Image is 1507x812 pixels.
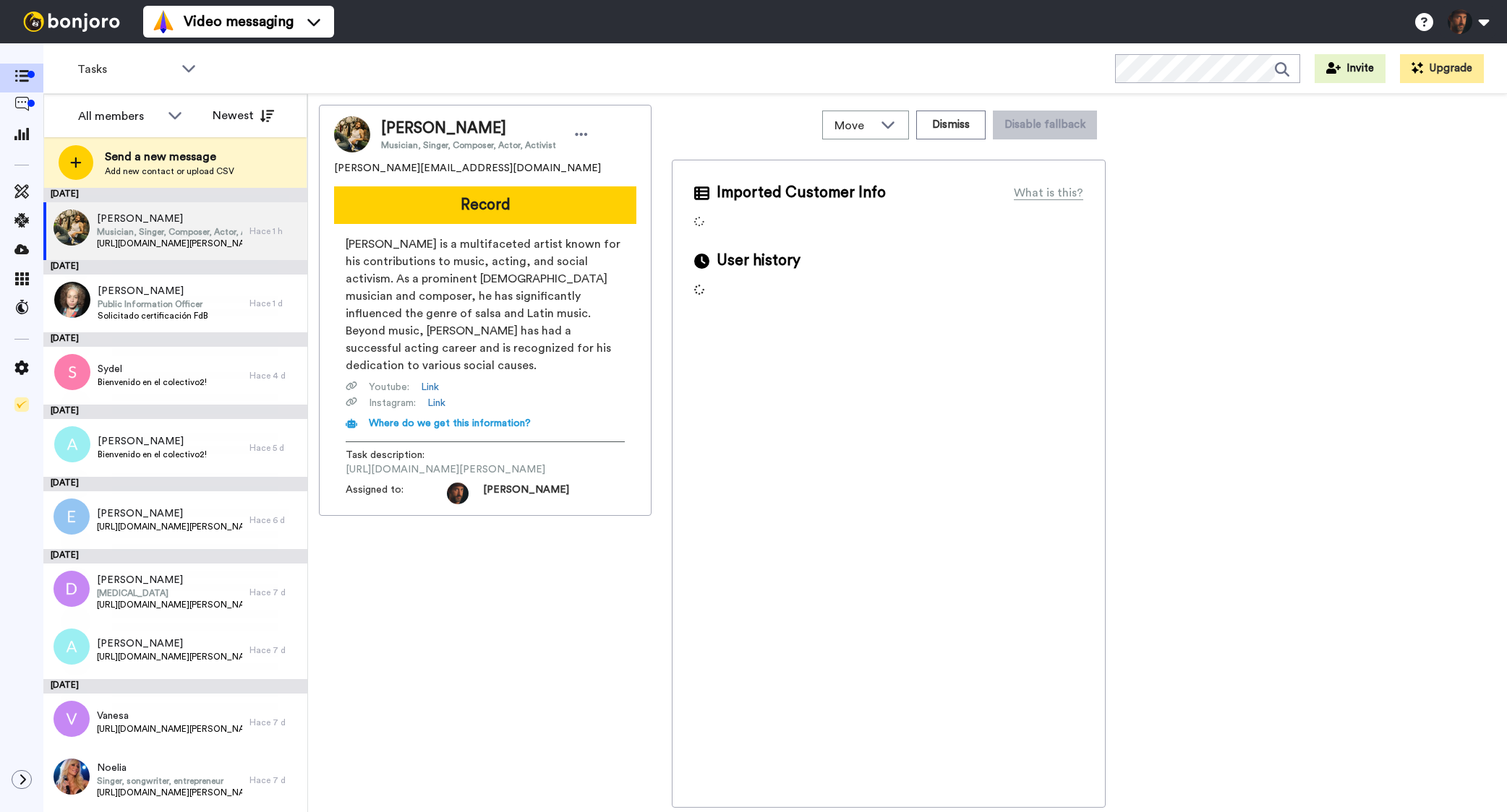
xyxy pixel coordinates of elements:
[334,186,636,224] button: Record
[249,225,300,237] div: Hace 1 h
[97,238,242,249] span: [URL][DOMAIN_NAME][PERSON_NAME]
[369,418,531,428] span: Where do we get this information?
[98,434,207,449] span: [PERSON_NAME]
[1014,184,1083,202] div: What is this?
[346,462,545,477] span: [URL][DOMAIN_NAME][PERSON_NAME]
[98,284,208,298] span: [PERSON_NAME]
[54,629,90,665] img: a.png
[105,148,234,165] span: Send a new message
[483,483,569,504] span: [PERSON_NAME]
[43,405,307,419] div: [DATE]
[97,709,242,723] span: Vanesa
[54,571,90,607] img: d.png
[369,396,416,410] span: Instagram :
[97,587,242,599] span: [MEDICAL_DATA]
[77,61,174,78] span: Tasks
[54,210,90,246] img: bde61671-2a27-489d-b1f7-2ce252b55e84.jpg
[346,448,447,462] span: Task description :
[98,298,208,310] span: Public Information Officer
[43,188,307,202] div: [DATE]
[249,774,300,786] div: Hace 7 d
[43,679,307,694] div: [DATE]
[249,514,300,526] div: Hace 6 d
[54,426,90,462] img: a.png
[54,759,90,795] img: de68ce93-7dca-4d24-b91e-f2826f34535c.jpg
[346,483,447,504] span: Assigned to:
[54,282,90,318] img: e218c408-e94e-472f-9883-cda3c2d21506.jpg
[97,599,242,610] span: [URL][DOMAIN_NAME][PERSON_NAME]
[184,12,294,32] span: Video messaging
[97,787,242,798] span: [URL][DOMAIN_NAME][PERSON_NAME]
[381,118,556,139] span: [PERSON_NAME]
[54,354,90,390] img: s.png
[152,10,175,33] img: vm-color.svg
[97,521,242,532] span: [URL][DOMAIN_NAME][PERSON_NAME]
[369,380,409,394] span: Youtube :
[381,139,556,151] span: Musician, Singer, Composer, Actor, Activist
[43,477,307,491] div: [DATE]
[14,397,29,412] img: Checklist.svg
[334,116,370,152] img: Image of Rubén
[98,449,207,460] span: Bienvenido en el colectivo2!
[717,250,801,272] span: User history
[447,483,469,504] img: 433a0d39-d5e5-4e8b-95ab-563eba39db7f-1570019947.jpg
[97,506,242,521] span: [PERSON_NAME]
[105,165,234,177] span: Add new contact or upload CSV
[97,226,242,238] span: Musician, Singer, Composer, Actor, Activist
[834,117,874,134] span: Move
[17,12,126,32] img: bj-logo-header-white.svg
[43,549,307,563] div: [DATE]
[421,380,439,394] a: Link
[916,111,986,139] button: Dismiss
[249,644,300,656] div: Hace 7 d
[98,376,207,388] span: Bienvenido en el colectivo2!
[249,298,300,309] div: Hace 1 d
[97,573,242,587] span: [PERSON_NAME]
[1400,54,1484,83] button: Upgrade
[97,723,242,735] span: [URL][DOMAIN_NAME][PERSON_NAME]
[97,636,242,651] span: [PERSON_NAME]
[249,717,300,728] div: Hace 7 d
[97,775,242,787] span: Singer, songwriter, entrepreneur
[1315,54,1386,83] button: Invite
[202,101,285,130] button: Newest
[54,701,90,737] img: v.png
[717,182,886,204] span: Imported Customer Info
[346,236,625,374] span: [PERSON_NAME] is a multifaceted artist known for his contributions to music, acting, and social a...
[54,498,90,535] img: e.png
[98,310,208,321] span: Solicitado certificación FdB
[97,761,242,775] span: Noelia
[249,442,300,454] div: Hace 5 d
[43,332,307,347] div: [DATE]
[993,111,1097,139] button: Disable fallback
[98,362,207,376] span: Sydel
[334,161,601,176] span: [PERSON_NAME][EMAIL_ADDRESS][DOMAIN_NAME]
[97,212,242,226] span: [PERSON_NAME]
[43,260,307,275] div: [DATE]
[97,651,242,662] span: [URL][DOMAIN_NAME][PERSON_NAME]
[78,108,161,125] div: All members
[427,396,445,410] a: Link
[249,587,300,598] div: Hace 7 d
[249,370,300,381] div: Hace 4 d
